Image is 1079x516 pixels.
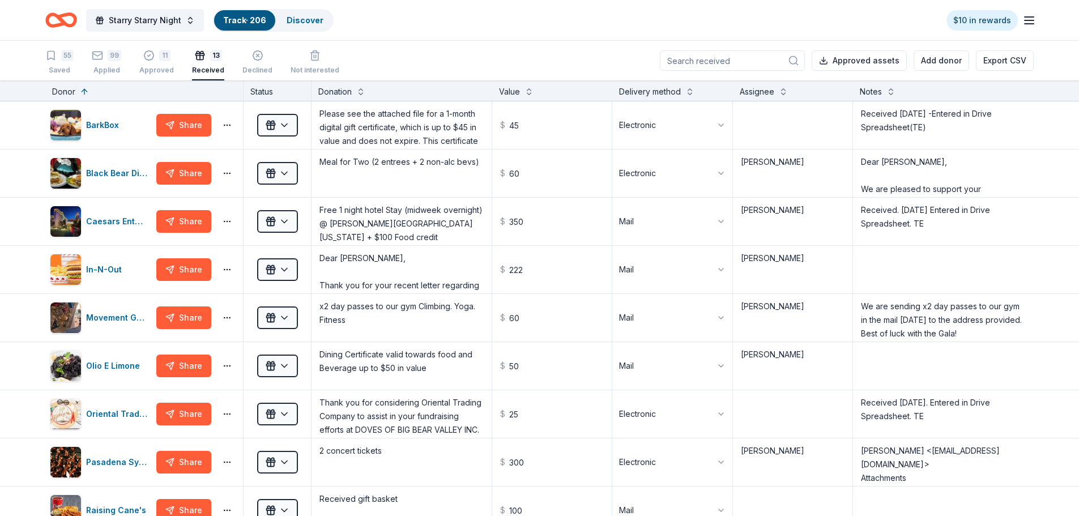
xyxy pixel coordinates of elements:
[854,295,1033,340] textarea: We are sending x2 day passes to our gym in the mail [DATE] to the address provided. Best of luck ...
[61,50,74,61] div: 55
[50,109,152,141] button: Image for BarkBoxBarkBox
[860,85,882,99] div: Notes
[313,440,491,485] textarea: 2 concert tickets
[734,295,852,340] textarea: [PERSON_NAME]
[156,451,211,474] button: Share
[50,398,152,430] button: Image for Oriental TradingOriental Trading
[734,199,852,244] textarea: [PERSON_NAME]
[45,45,74,80] button: 55Saved
[45,66,74,75] div: Saved
[50,110,81,140] img: Image for BarkBox
[156,114,211,137] button: Share
[50,158,81,189] img: Image for Black Bear Diner
[52,85,75,99] div: Donor
[108,50,121,61] div: 99
[291,45,339,80] button: Not interested
[734,151,852,196] textarea: [PERSON_NAME]
[854,440,1033,485] textarea: [PERSON_NAME] <[EMAIL_ADDRESS][DOMAIN_NAME]> Attachments [DATE] 12:14 PM ([DATE]) to me Hello, Pl...
[156,162,211,185] button: Share
[86,263,126,276] div: In-N-Out
[86,407,152,421] div: Oriental Trading
[313,343,491,389] textarea: Dining Certificate valid towards food and Beverage up to $50 in value
[734,343,852,389] textarea: [PERSON_NAME]
[242,66,272,75] div: Declined
[210,50,222,61] div: 13
[86,9,204,32] button: Starry Starry Night
[976,50,1034,71] button: Export CSV
[313,391,491,437] textarea: Thank you for considering Oriental Trading Company to assist in your fundraising efforts at DOVES...
[213,9,334,32] button: Track· 206Discover
[156,306,211,329] button: Share
[139,66,174,75] div: Approved
[50,446,152,478] button: Image for Pasadena Symphony and POPSPasadena Symphony and POPS
[139,45,174,80] button: 11Approved
[45,7,77,33] a: Home
[734,440,852,485] textarea: [PERSON_NAME]
[854,103,1033,148] textarea: Received [DATE] -Entered in Drive Spreadsheet(TE)
[740,85,774,99] div: Assignee
[50,350,152,382] button: Image for Olio E LimoneOlio E Limone
[86,118,123,132] div: BarkBox
[50,157,152,189] button: Image for Black Bear DinerBlack Bear Diner
[50,254,152,285] button: Image for In-N-OutIn-N-Out
[812,50,907,71] button: Approved assets
[86,167,152,180] div: Black Bear Diner
[946,10,1018,31] a: $10 in rewards
[50,254,81,285] img: Image for In-N-Out
[92,45,121,80] button: 99Applied
[156,210,211,233] button: Share
[50,206,152,237] button: Image for Caesars EntertainmentCaesars Entertainment
[50,302,81,333] img: Image for Movement Gyms
[109,14,181,27] span: Starry Starry Night
[318,85,352,99] div: Donation
[313,247,491,292] textarea: Dear [PERSON_NAME], Thank you for your recent letter regarding Starry Starry Night, to be held on...
[619,85,681,99] div: Delivery method
[854,391,1033,437] textarea: Received [DATE]. Entered in Drive Spreadsheet. TE
[156,355,211,377] button: Share
[313,295,491,340] textarea: x2 day passes to our gym Climbing. Yoga. Fitness [PERSON_NAME] | Assistant Gym Director she/her/h...
[223,15,266,25] a: Track· 206
[313,103,491,148] textarea: Please see the attached file for a 1-month digital gift certificate, which is up to $45 in value ...
[50,399,81,429] img: Image for Oriental Trading
[50,302,152,334] button: Image for Movement GymsMovement Gyms
[86,455,152,469] div: Pasadena Symphony and POPS
[854,199,1033,244] textarea: Received. [DATE] Entered in Drive Spreadsheet. TE
[914,50,969,71] button: Add donor
[156,403,211,425] button: Share
[291,66,339,75] div: Not interested
[192,66,224,75] div: Received
[244,80,312,101] div: Status
[50,447,81,477] img: Image for Pasadena Symphony and POPS
[50,206,81,237] img: Image for Caesars Entertainment
[734,247,852,292] textarea: [PERSON_NAME]
[499,85,520,99] div: Value
[156,258,211,281] button: Share
[86,311,152,325] div: Movement Gyms
[86,359,144,373] div: Olio E Limone
[242,45,272,80] button: Declined
[854,151,1033,196] textarea: Dear [PERSON_NAME], We are pleased to support your organization with a gift and have attached it ...
[159,50,170,61] div: 11
[660,50,805,71] input: Search received
[313,151,491,196] textarea: Meal for Two (2 entrees + 2 non-alc bevs)
[192,45,224,80] button: 13Received
[287,15,323,25] a: Discover
[313,199,491,244] textarea: Free 1 night hotel Stay (midweek overnight) @ [PERSON_NAME][GEOGRAPHIC_DATA][US_STATE] + $100 Foo...
[92,66,121,75] div: Applied
[86,215,152,228] div: Caesars Entertainment
[50,351,81,381] img: Image for Olio E Limone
